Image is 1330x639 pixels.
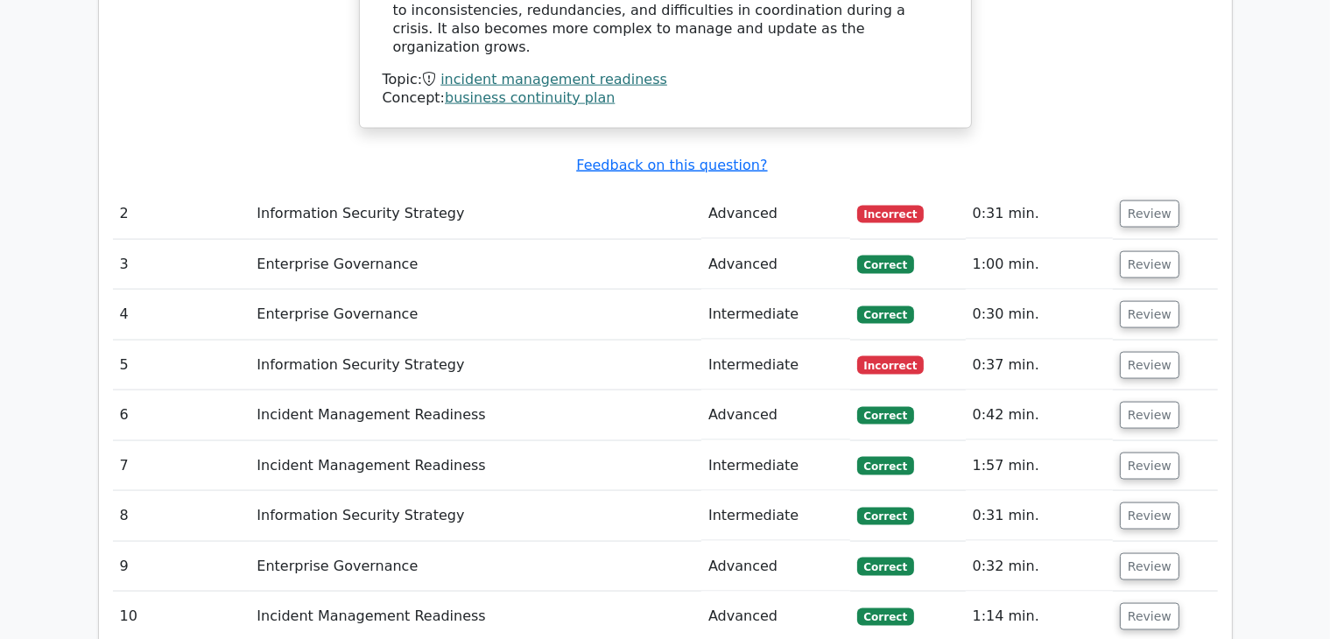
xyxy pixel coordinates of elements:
td: 0:42 min. [966,390,1113,440]
td: Enterprise Governance [250,240,701,290]
span: Incorrect [857,356,925,374]
td: 8 [113,491,250,541]
td: 7 [113,441,250,491]
td: Information Security Strategy [250,189,701,239]
button: Review [1120,402,1179,429]
td: 6 [113,390,250,440]
div: Concept: [383,89,948,108]
td: Enterprise Governance [250,542,701,592]
button: Review [1120,200,1179,228]
button: Review [1120,352,1179,379]
td: Information Security Strategy [250,491,701,541]
td: 0:31 min. [966,189,1113,239]
td: 0:37 min. [966,341,1113,390]
button: Review [1120,453,1179,480]
span: Correct [857,457,914,474]
td: 0:31 min. [966,491,1113,541]
td: Advanced [701,542,850,592]
span: Correct [857,508,914,525]
span: Correct [857,558,914,575]
td: 2 [113,189,250,239]
td: 5 [113,341,250,390]
a: business continuity plan [445,89,615,106]
td: Intermediate [701,341,850,390]
td: 4 [113,290,250,340]
button: Review [1120,603,1179,630]
td: 9 [113,542,250,592]
td: Advanced [701,390,850,440]
td: Incident Management Readiness [250,441,701,491]
button: Review [1120,553,1179,580]
td: 1:00 min. [966,240,1113,290]
span: Incorrect [857,206,925,223]
td: Intermediate [701,491,850,541]
span: Correct [857,306,914,324]
td: Incident Management Readiness [250,390,701,440]
button: Review [1120,301,1179,328]
span: Correct [857,256,914,273]
td: Enterprise Governance [250,290,701,340]
a: Feedback on this question? [576,157,767,173]
td: Intermediate [701,290,850,340]
a: incident management readiness [440,71,667,88]
td: 0:30 min. [966,290,1113,340]
td: Intermediate [701,441,850,491]
button: Review [1120,502,1179,530]
td: 0:32 min. [966,542,1113,592]
td: Advanced [701,189,850,239]
button: Review [1120,251,1179,278]
td: Advanced [701,240,850,290]
td: 1:57 min. [966,441,1113,491]
td: Information Security Strategy [250,341,701,390]
div: Topic: [383,71,948,89]
td: 3 [113,240,250,290]
span: Correct [857,608,914,626]
span: Correct [857,407,914,425]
